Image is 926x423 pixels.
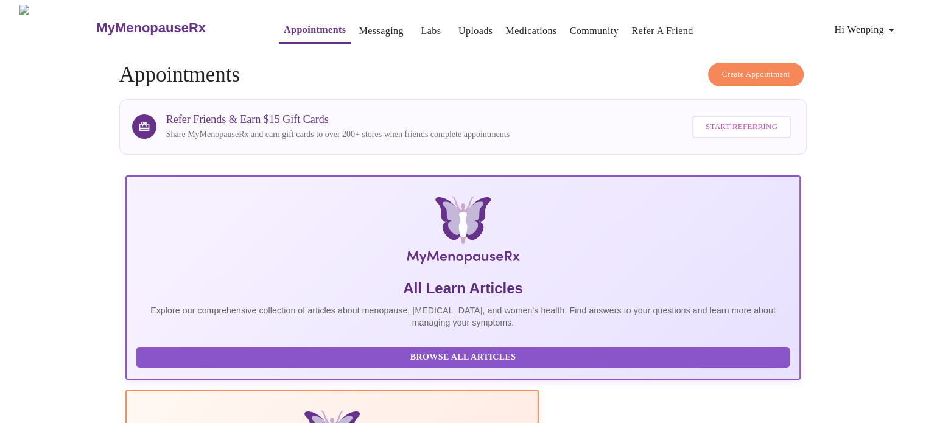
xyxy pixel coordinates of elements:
button: Start Referring [692,116,791,138]
p: Share MyMenopauseRx and earn gift cards to over 200+ stores when friends complete appointments [166,128,510,141]
a: Uploads [458,23,493,40]
button: Hi Wenping [829,18,903,42]
img: MyMenopauseRx Logo [19,5,95,51]
a: Browse All Articles [136,351,793,362]
a: Messaging [359,23,403,40]
a: Appointments [284,21,346,38]
button: Messaging [354,19,408,43]
button: Refer a Friend [626,19,698,43]
p: Explore our comprehensive collection of articles about menopause, [MEDICAL_DATA], and women's hea... [136,304,790,329]
span: Start Referring [706,120,777,134]
button: Create Appointment [708,63,804,86]
a: Community [570,23,619,40]
button: Appointments [279,18,351,44]
h4: Appointments [119,63,807,87]
span: Create Appointment [722,68,790,82]
button: Uploads [454,19,498,43]
a: Medications [505,23,556,40]
h3: Refer Friends & Earn $15 Gift Cards [166,113,510,126]
img: MyMenopauseRx Logo [237,196,688,269]
span: Browse All Articles [149,350,778,365]
a: Labs [421,23,441,40]
a: Refer a Friend [631,23,693,40]
button: Community [565,19,624,43]
a: Start Referring [689,110,794,144]
button: Browse All Articles [136,347,790,368]
h3: MyMenopauseRx [96,20,206,36]
button: Labs [412,19,451,43]
span: Hi Wenping [834,21,899,38]
h5: All Learn Articles [136,279,790,298]
button: Medications [500,19,561,43]
a: MyMenopauseRx [95,7,254,49]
